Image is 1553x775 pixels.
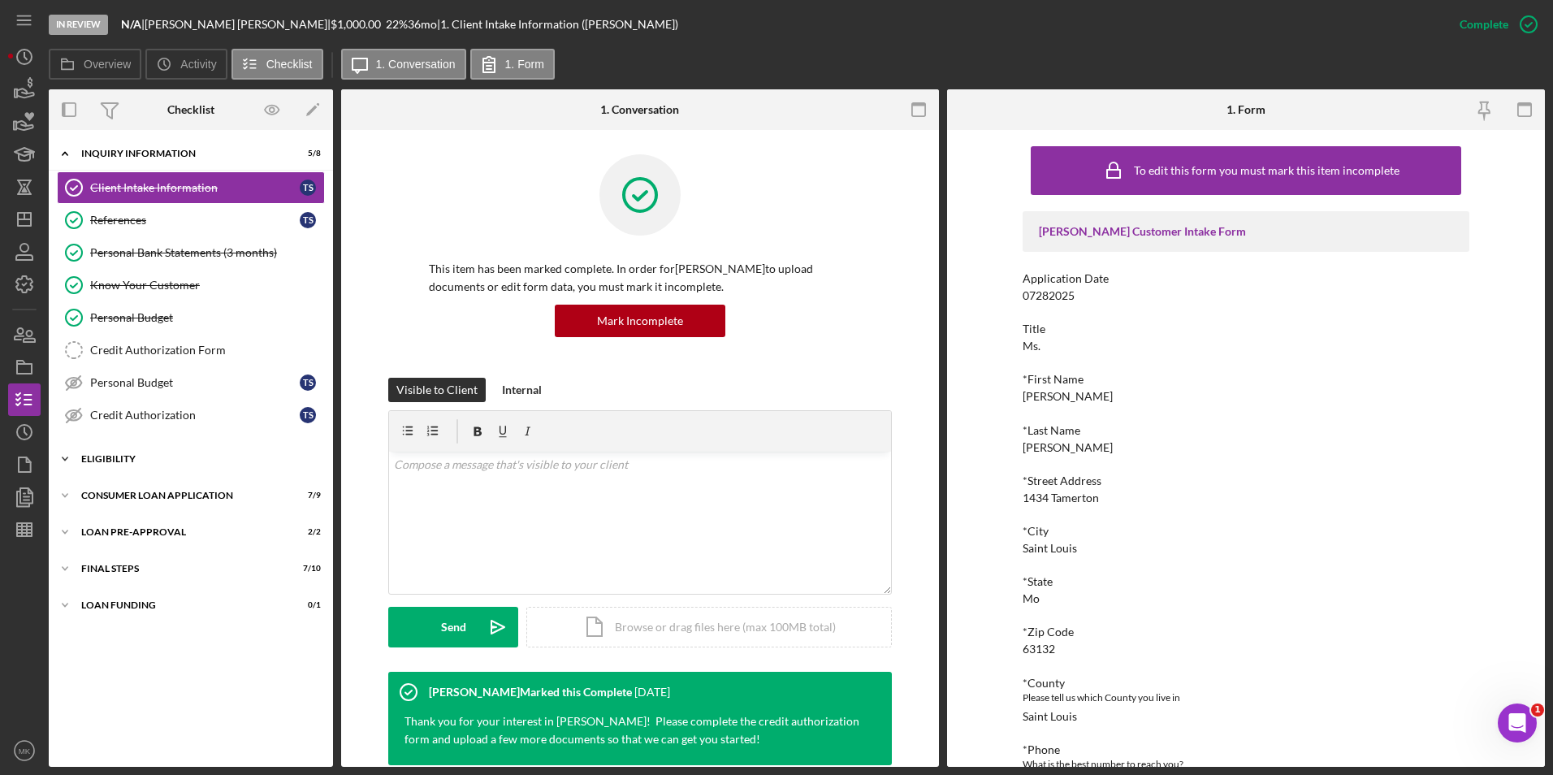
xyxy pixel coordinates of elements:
div: Ms. [1023,340,1040,353]
div: Credit Authorization [90,409,300,422]
button: 1. Conversation [341,49,466,80]
b: N/A [121,17,141,31]
div: 0 / 1 [292,600,321,610]
div: [PERSON_NAME] [1023,441,1113,454]
div: FINAL STEPS [81,564,280,574]
div: 7 / 10 [292,564,321,574]
div: *First Name [1023,373,1469,386]
div: 63132 [1023,643,1055,656]
button: Mark Incomplete [555,305,725,337]
div: | [121,18,145,31]
div: 1. Form [1226,103,1265,116]
span: 1 [1531,704,1544,717]
div: Application Date [1023,272,1469,285]
div: *State [1023,575,1469,588]
button: Overview [49,49,141,80]
div: 1. Conversation [600,103,679,116]
a: Client Intake InformationTS [57,171,325,204]
div: Eligibility [81,454,313,464]
div: *Zip Code [1023,626,1469,639]
label: 1. Conversation [376,58,456,71]
time: 2025-08-08 15:04 [634,686,670,699]
a: Credit AuthorizationTS [57,399,325,431]
div: | 1. Client Intake Information ([PERSON_NAME]) [437,18,678,31]
button: Checklist [231,49,323,80]
p: Thank you for your interest in [PERSON_NAME]! Please complete the credit authorization form and u... [404,712,859,749]
div: 36 mo [408,18,437,31]
button: MK [8,734,41,767]
button: Visible to Client [388,378,486,402]
div: Please tell us which County you live in [1023,690,1469,706]
div: Mo [1023,592,1040,605]
div: *Phone [1023,743,1469,756]
div: Consumer Loan Application [81,491,280,500]
div: What is the best number to reach you? [1023,756,1469,773]
label: Checklist [266,58,313,71]
a: Personal Bank Statements (3 months) [57,236,325,269]
div: 7 / 9 [292,491,321,500]
div: 2 / 2 [292,527,321,537]
div: Checklist [167,103,214,116]
div: Personal Budget [90,311,324,324]
div: [PERSON_NAME] [PERSON_NAME] | [145,18,331,31]
text: MK [19,747,31,756]
div: 5 / 8 [292,149,321,158]
div: Know Your Customer [90,279,324,292]
a: Know Your Customer [57,269,325,301]
div: Inquiry Information [81,149,280,158]
div: In Review [49,15,108,35]
div: Saint Louis [1023,542,1077,555]
div: *Street Address [1023,474,1469,487]
iframe: Intercom live chat [1498,704,1537,743]
div: T S [300,375,316,391]
div: Complete [1460,8,1508,41]
div: Send [441,607,466,647]
div: Client Intake Information [90,181,300,194]
a: Personal BudgetTS [57,366,325,399]
div: [PERSON_NAME] Marked this Complete [429,686,632,699]
div: T S [300,180,316,196]
button: Complete [1443,8,1545,41]
p: This item has been marked complete. In order for [PERSON_NAME] to upload documents or edit form d... [429,260,851,297]
label: Activity [180,58,216,71]
div: References [90,214,300,227]
div: 1434 Tamerton [1023,491,1099,504]
div: 22 % [386,18,408,31]
div: *City [1023,525,1469,538]
div: T S [300,407,316,423]
a: Credit Authorization Form [57,334,325,366]
div: Visible to Client [396,378,478,402]
button: Send [388,607,518,647]
div: Personal Budget [90,376,300,389]
div: Personal Bank Statements (3 months) [90,246,324,259]
div: [PERSON_NAME] Customer Intake Form [1039,225,1453,238]
div: *Last Name [1023,424,1469,437]
div: Title [1023,323,1469,336]
div: T S [300,212,316,228]
div: *County [1023,677,1469,690]
div: 07282025 [1023,289,1075,302]
a: ReferencesTS [57,204,325,236]
div: Loan Funding [81,600,280,610]
div: [PERSON_NAME] [1023,390,1113,403]
div: Mark Incomplete [597,305,683,337]
div: Credit Authorization Form [90,344,324,357]
label: Overview [84,58,131,71]
div: $1,000.00 [331,18,386,31]
div: To edit this form you must mark this item incomplete [1134,164,1399,177]
div: Internal [502,378,542,402]
div: Loan Pre-Approval [81,527,280,537]
div: Saint Louis [1023,710,1077,723]
button: 1. Form [470,49,555,80]
label: 1. Form [505,58,544,71]
button: Activity [145,49,227,80]
button: Internal [494,378,550,402]
a: Personal Budget [57,301,325,334]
